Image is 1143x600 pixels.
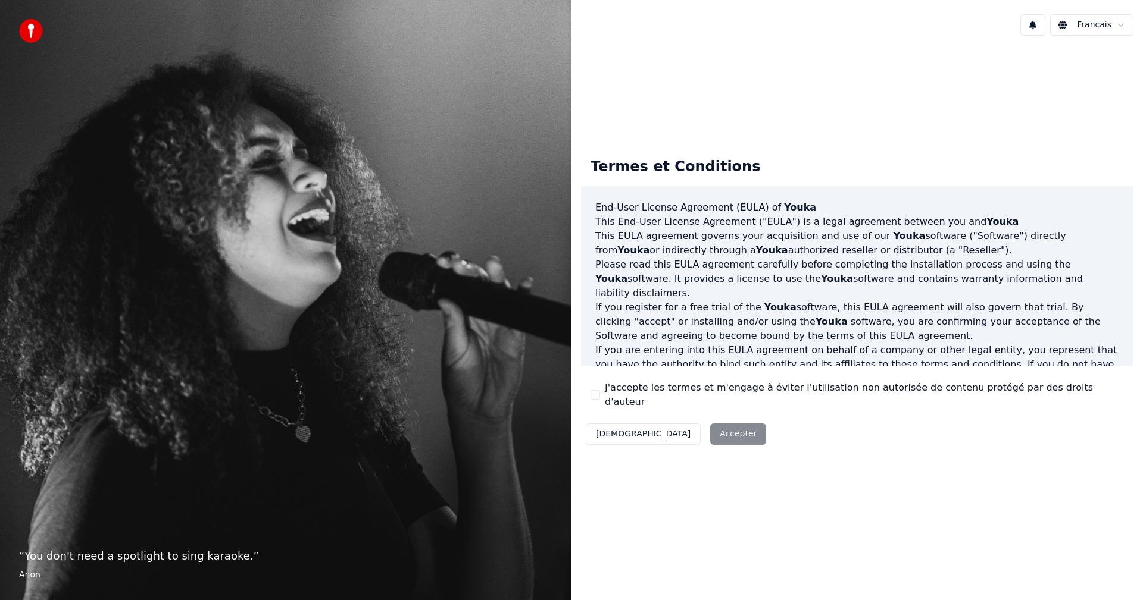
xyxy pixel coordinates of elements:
[816,316,848,327] span: Youka
[581,148,770,186] div: Termes et Conditions
[595,300,1119,343] p: If you register for a free trial of the software, this EULA agreement will also govern that trial...
[893,230,925,241] span: Youka
[19,548,552,564] p: “ You don't need a spotlight to sing karaoke. ”
[756,244,788,256] span: Youka
[764,301,797,313] span: Youka
[595,200,1119,215] h3: End-User License Agreement (EULA) of
[605,381,1124,409] label: J'accepte les termes et m'engage à éviter l'utilisation non autorisée de contenu protégé par des ...
[586,423,701,445] button: [DEMOGRAPHIC_DATA]
[595,273,627,284] span: Youka
[19,569,552,581] footer: Anon
[595,343,1119,400] p: If you are entering into this EULA agreement on behalf of a company or other legal entity, you re...
[986,216,1019,227] span: Youka
[595,257,1119,300] p: Please read this EULA agreement carefully before completing the installation process and using th...
[595,229,1119,257] p: This EULA agreement governs your acquisition and use of our software ("Software") directly from o...
[617,244,649,256] span: Youka
[821,273,853,284] span: Youka
[595,215,1119,229] p: This End-User License Agreement ("EULA") is a legal agreement between you and
[784,202,816,213] span: Youka
[19,19,43,43] img: youka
